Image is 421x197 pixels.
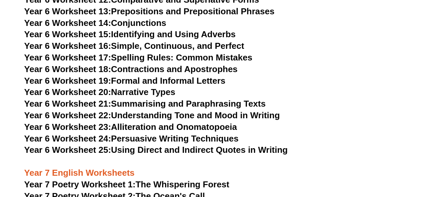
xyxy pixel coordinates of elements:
span: Year 6 Worksheet 20: [24,87,111,97]
span: Year 6 Worksheet 23: [24,122,111,132]
span: Year 6 Worksheet 24: [24,134,111,144]
a: Year 6 Worksheet 14:Conjunctions [24,18,166,28]
span: Year 6 Worksheet 21: [24,99,111,109]
span: Year 6 Worksheet 22: [24,110,111,120]
a: Year 6 Worksheet 19:Formal and Informal Letters [24,76,226,86]
span: Year 6 Worksheet 18: [24,64,111,74]
span: Year 6 Worksheet 17: [24,52,111,62]
span: Year 6 Worksheet 19: [24,76,111,86]
span: Year 7 Poetry Worksheet 1: [24,179,136,189]
span: Year 6 Worksheet 25: [24,145,111,155]
iframe: Chat Widget [310,122,421,197]
a: Year 6 Worksheet 22:Understanding Tone and Mood in Writing [24,110,280,120]
a: Year 6 Worksheet 13:Prepositions and Prepositional Phrases [24,6,275,16]
a: Year 6 Worksheet 20:Narrative Types [24,87,175,97]
a: Year 6 Worksheet 23:Alliteration and Onomatopoeia [24,122,237,132]
a: Year 6 Worksheet 21:Summarising and Paraphrasing Texts [24,99,266,109]
a: Year 6 Worksheet 15:Identifying and Using Adverbs [24,29,236,39]
a: Year 6 Worksheet 16:Simple, Continuous, and Perfect [24,41,244,51]
a: Year 6 Worksheet 24:Persuasive Writing Techniques [24,134,239,144]
a: Year 6 Worksheet 17:Spelling Rules: Common Mistakes [24,52,252,62]
a: Year 6 Worksheet 18:Contractions and Apostrophes [24,64,238,74]
span: Year 6 Worksheet 16: [24,41,111,51]
a: Year 6 Worksheet 25:Using Direct and Indirect Quotes in Writing [24,145,288,155]
h3: Year 7 English Worksheets [24,156,397,179]
span: Year 6 Worksheet 14: [24,18,111,28]
a: Year 7 Poetry Worksheet 1:The Whispering Forest [24,179,229,189]
span: Year 6 Worksheet 13: [24,6,111,16]
span: Year 6 Worksheet 15: [24,29,111,39]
